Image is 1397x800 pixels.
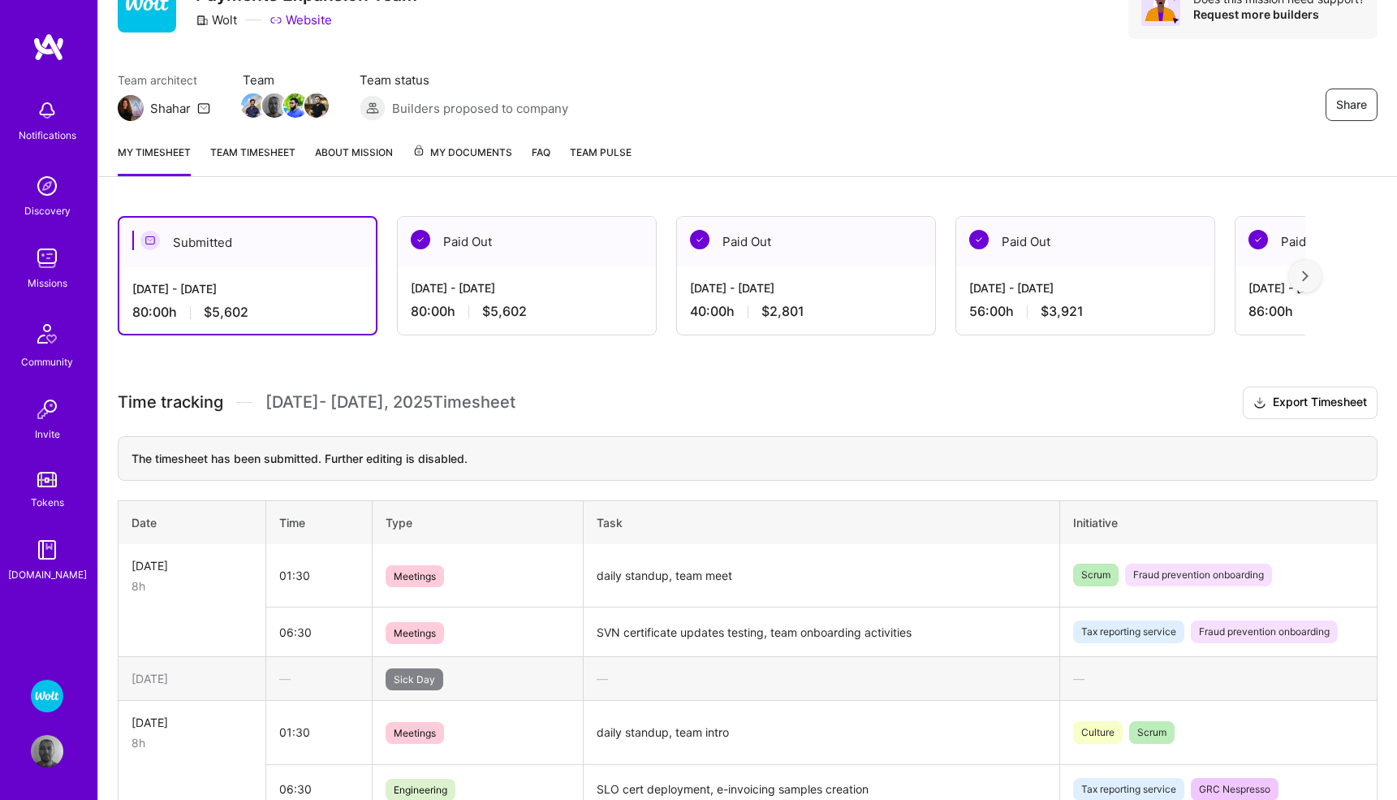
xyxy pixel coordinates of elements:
[21,353,73,370] div: Community
[118,71,210,89] span: Team architect
[119,218,376,267] div: Submitted
[28,275,67,292] div: Missions
[392,100,568,117] span: Builders proposed to company
[269,11,332,28] a: Website
[32,32,65,62] img: logo
[690,279,922,296] div: [DATE] - [DATE]
[37,472,57,487] img: tokens
[1073,670,1364,687] div: —
[204,304,248,321] span: $5,602
[241,93,265,118] img: Team Member Avatar
[1125,564,1272,586] span: Fraud prevention onboarding
[386,722,444,744] span: Meetings
[969,279,1201,296] div: [DATE] - [DATE]
[412,144,512,176] a: My Documents
[27,680,67,712] a: Wolt - Fintech: Payments Expansion Team
[118,95,144,121] img: Team Architect
[360,95,386,121] img: Builders proposed to company
[1193,6,1365,22] div: Request more builders
[279,670,358,687] div: —
[386,668,443,690] span: Sick Day
[262,93,287,118] img: Team Member Avatar
[197,102,210,115] i: icon Mail
[1041,303,1084,320] span: $3,921
[1302,270,1309,282] img: right
[677,217,935,266] div: Paid Out
[1243,387,1378,419] button: Export Timesheet
[398,217,656,266] div: Paid Out
[266,544,372,608] td: 01:30
[1059,500,1377,544] th: Initiative
[265,392,515,413] span: [DATE] - [DATE] , 2025 Timesheet
[969,303,1201,320] div: 56:00 h
[372,500,584,544] th: Type
[196,11,237,28] div: Wolt
[969,230,989,249] img: Paid Out
[31,680,63,712] img: Wolt - Fintech: Payments Expansion Team
[19,127,76,144] div: Notifications
[266,701,372,765] td: 01:30
[31,534,63,566] img: guide book
[597,670,1046,687] div: —
[584,500,1060,544] th: Task
[411,230,430,249] img: Paid Out
[31,494,64,511] div: Tokens
[584,608,1060,657] td: SVN certificate updates testing, team onboarding activities
[283,93,308,118] img: Team Member Avatar
[132,557,252,574] div: [DATE]
[1253,395,1266,412] i: icon Download
[8,566,87,583] div: [DOMAIN_NAME]
[285,92,306,119] a: Team Member Avatar
[118,436,1378,481] div: The timesheet has been submitted. Further editing is disabled.
[196,14,209,27] i: icon CompanyGray
[31,170,63,202] img: discovery
[1248,230,1268,249] img: Paid Out
[31,393,63,426] img: Invite
[24,202,71,219] div: Discovery
[266,500,372,544] th: Time
[360,71,568,89] span: Team status
[690,303,922,320] div: 40:00 h
[1129,721,1175,744] span: Scrum
[306,92,327,119] a: Team Member Avatar
[411,279,643,296] div: [DATE] - [DATE]
[31,242,63,275] img: teamwork
[266,608,372,657] td: 06:30
[1073,564,1119,586] span: Scrum
[28,314,67,353] img: Community
[132,734,252,751] div: 8h
[570,146,632,158] span: Team Pulse
[1191,621,1338,643] span: Fraud prevention onboarding
[264,92,285,119] a: Team Member Avatar
[132,577,252,595] div: 8h
[210,144,295,176] a: Team timesheet
[1326,89,1378,121] button: Share
[132,670,252,687] div: [DATE]
[132,304,363,321] div: 80:00 h
[411,303,643,320] div: 80:00 h
[27,735,67,768] a: User Avatar
[304,93,329,118] img: Team Member Avatar
[132,714,252,731] div: [DATE]
[119,500,266,544] th: Date
[118,144,191,176] a: My timesheet
[690,230,709,249] img: Paid Out
[31,94,63,127] img: bell
[956,217,1214,266] div: Paid Out
[118,392,223,413] span: Time tracking
[532,144,550,176] a: FAQ
[584,544,1060,608] td: daily standup, team meet
[584,701,1060,765] td: daily standup, team intro
[386,565,444,587] span: Meetings
[132,280,363,297] div: [DATE] - [DATE]
[1073,621,1184,643] span: Tax reporting service
[31,735,63,768] img: User Avatar
[482,303,527,320] span: $5,602
[761,303,804,320] span: $2,801
[140,231,160,250] img: Submitted
[243,71,327,89] span: Team
[386,622,444,644] span: Meetings
[1336,97,1367,113] span: Share
[315,144,393,176] a: About Mission
[570,144,632,176] a: Team Pulse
